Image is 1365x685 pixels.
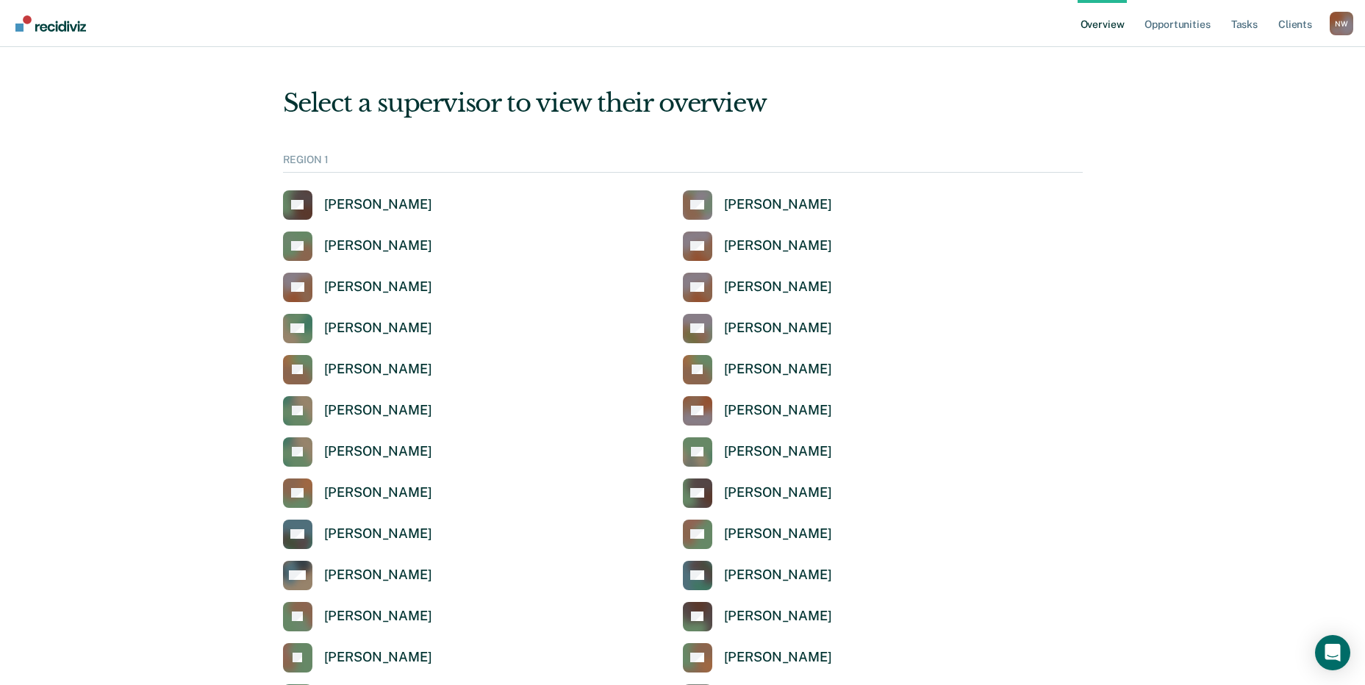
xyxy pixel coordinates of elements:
div: REGION 1 [283,154,1083,173]
a: [PERSON_NAME] [683,561,832,590]
div: [PERSON_NAME] [324,608,432,625]
div: [PERSON_NAME] [324,402,432,419]
div: [PERSON_NAME] [724,443,832,460]
div: [PERSON_NAME] [324,279,432,295]
a: [PERSON_NAME] [683,314,832,343]
div: [PERSON_NAME] [724,402,832,419]
a: [PERSON_NAME] [283,355,432,384]
div: [PERSON_NAME] [324,484,432,501]
div: [PERSON_NAME] [324,526,432,542]
button: Profile dropdown button [1330,12,1353,35]
a: [PERSON_NAME] [683,643,832,673]
a: [PERSON_NAME] [683,437,832,467]
div: [PERSON_NAME] [724,320,832,337]
a: [PERSON_NAME] [283,520,432,549]
div: [PERSON_NAME] [324,237,432,254]
a: [PERSON_NAME] [283,314,432,343]
div: [PERSON_NAME] [324,649,432,666]
a: [PERSON_NAME] [283,643,432,673]
div: [PERSON_NAME] [724,484,832,501]
a: [PERSON_NAME] [283,478,432,508]
div: [PERSON_NAME] [324,443,432,460]
a: [PERSON_NAME] [283,602,432,631]
div: [PERSON_NAME] [324,567,432,584]
a: [PERSON_NAME] [283,273,432,302]
a: [PERSON_NAME] [283,396,432,426]
div: [PERSON_NAME] [724,526,832,542]
a: [PERSON_NAME] [283,561,432,590]
a: [PERSON_NAME] [683,396,832,426]
div: [PERSON_NAME] [324,361,432,378]
div: [PERSON_NAME] [724,649,832,666]
a: [PERSON_NAME] [683,355,832,384]
div: [PERSON_NAME] [324,196,432,213]
div: [PERSON_NAME] [724,361,832,378]
div: [PERSON_NAME] [724,237,832,254]
div: [PERSON_NAME] [724,279,832,295]
img: Recidiviz [15,15,86,32]
a: [PERSON_NAME] [683,520,832,549]
a: [PERSON_NAME] [683,232,832,261]
div: Select a supervisor to view their overview [283,88,1083,118]
div: [PERSON_NAME] [324,320,432,337]
div: [PERSON_NAME] [724,196,832,213]
a: [PERSON_NAME] [683,190,832,220]
div: [PERSON_NAME] [724,608,832,625]
a: [PERSON_NAME] [683,273,832,302]
a: [PERSON_NAME] [283,437,432,467]
a: [PERSON_NAME] [283,190,432,220]
div: [PERSON_NAME] [724,567,832,584]
a: [PERSON_NAME] [683,602,832,631]
div: Open Intercom Messenger [1315,635,1350,670]
a: [PERSON_NAME] [683,478,832,508]
div: N W [1330,12,1353,35]
a: [PERSON_NAME] [283,232,432,261]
